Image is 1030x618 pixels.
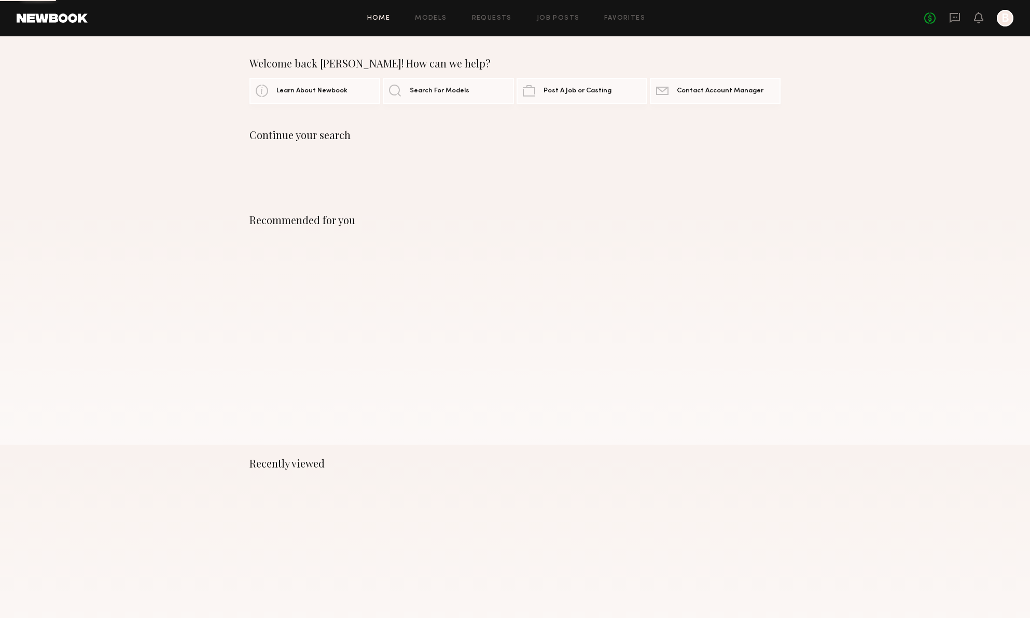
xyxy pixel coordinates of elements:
[537,15,580,22] a: Job Posts
[249,129,781,141] div: Continue your search
[276,88,347,94] span: Learn About Newbook
[997,10,1013,26] a: B
[415,15,447,22] a: Models
[544,88,611,94] span: Post A Job or Casting
[367,15,391,22] a: Home
[249,57,781,70] div: Welcome back [PERSON_NAME]! How can we help?
[410,88,469,94] span: Search For Models
[517,78,647,104] a: Post A Job or Casting
[650,78,781,104] a: Contact Account Manager
[383,78,513,104] a: Search For Models
[604,15,645,22] a: Favorites
[677,88,763,94] span: Contact Account Manager
[472,15,512,22] a: Requests
[249,457,781,470] div: Recently viewed
[249,78,380,104] a: Learn About Newbook
[249,214,781,226] div: Recommended for you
